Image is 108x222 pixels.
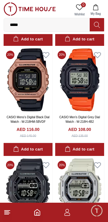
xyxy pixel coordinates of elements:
[4,143,52,156] button: Add to cart
[55,33,104,46] button: Add to cart
[68,126,91,132] h4: AED 108.00
[81,2,86,7] span: 0
[4,48,52,112] img: CASIO Mens's Digital Black Dial Watch - W-218HM-5BVDF
[34,209,41,216] a: Home
[58,51,66,59] span: 20 %
[6,161,14,169] span: 20 %
[55,143,104,156] button: Add to cart
[90,204,103,217] div: Chat Widget
[55,158,104,222] img: CASIO Men's Digital Grey Dial Watch - MWD-110H-8AVDF
[13,146,43,153] div: Add to cart
[87,2,104,18] button: My Bag
[6,51,14,59] span: 20 %
[20,134,36,138] div: AED 145.00
[16,126,39,132] h4: AED 116.00
[7,116,49,123] a: CASIO Mens's Digital Black Dial Watch - W-218HM-5BVDF
[4,33,52,46] button: Add to cart
[59,116,100,123] a: CASIO Men's Digital Grey Dial Watch - W-218H-4B2
[88,11,103,16] span: My Bag
[13,36,43,43] div: Add to cart
[65,36,94,43] div: Add to cart
[4,2,56,16] img: ...
[58,161,66,169] span: 20 %
[55,48,104,112] img: CASIO Men's Digital Grey Dial Watch - W-218H-4B2
[4,158,52,222] img: CASIO Men's Digital Black Dial Watch - MWD-110HB-1BVDF
[65,146,94,153] div: Add to cart
[72,12,87,17] span: Wishlist
[72,2,87,18] a: 0Wishlist
[72,134,88,138] div: AED 135.00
